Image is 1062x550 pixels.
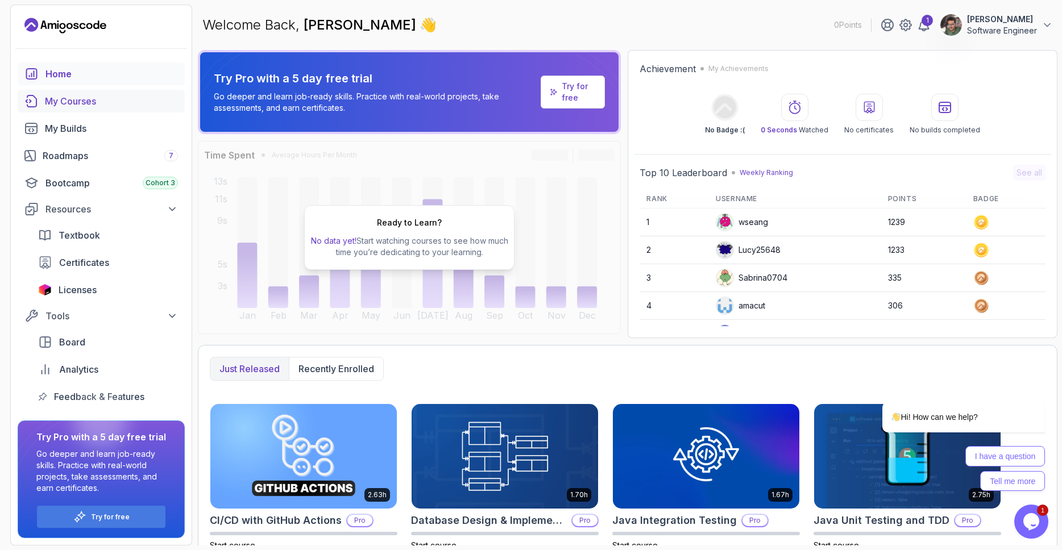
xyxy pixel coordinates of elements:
span: Start course [411,540,457,550]
span: Start course [814,540,859,550]
p: Pro [955,515,980,526]
span: Certificates [59,256,109,269]
p: Pro [742,515,768,526]
button: Try for free [36,505,166,528]
div: amacut [716,297,765,315]
img: Database Design & Implementation card [412,404,598,509]
div: Home [45,67,178,81]
p: Start watching courses to see how much time you’re dedicating to your learning. [309,235,509,258]
p: My Achievements [708,64,769,73]
a: Try for free [541,76,605,109]
img: user profile image [716,297,733,314]
th: Badge [966,190,1046,209]
div: Bootcamp [45,176,178,190]
p: 1.70h [570,490,588,499]
h2: CI/CD with GitHub Actions [210,512,342,528]
p: No Badge :( [705,126,745,135]
a: feedback [31,385,185,408]
a: home [18,63,185,85]
a: courses [18,90,185,113]
p: Go deeper and learn job-ready skills. Practice with real-world projects, take assessments, and ea... [36,448,166,494]
span: 👋 [418,14,440,36]
p: Just released [219,362,280,376]
p: Pro [347,515,372,526]
p: Software Engineer [967,25,1037,36]
div: Roadmaps [43,149,178,163]
h2: Database Design & Implementation [411,512,567,528]
p: 1.67h [771,490,789,499]
iframe: chat widget [846,299,1051,499]
td: 2 [640,236,709,264]
button: Recently enrolled [289,357,383,380]
a: builds [18,117,185,140]
span: Start course [612,540,658,550]
iframe: chat widget [1014,505,1051,539]
button: user profile image[PERSON_NAME]Software Engineer [940,14,1053,36]
button: Resources [18,199,185,219]
td: 1239 [881,209,966,236]
img: Java Integration Testing card [613,404,799,509]
h2: Ready to Learn? [377,217,442,228]
a: bootcamp [18,172,185,194]
td: 3 [640,264,709,292]
div: Tools [45,309,178,323]
h2: Achievement [640,62,696,76]
div: rx03 [716,324,756,343]
p: 2.63h [368,490,387,499]
span: 0 Seconds [761,126,797,134]
img: Java Unit Testing and TDD card [814,404,1001,509]
p: Weekly Ranking [740,168,793,177]
div: wseang [716,213,768,231]
a: Try for free [562,81,595,103]
th: Points [881,190,966,209]
button: Just released [210,357,289,380]
td: 1233 [881,236,966,264]
p: Go deeper and learn job-ready skills. Practice with real-world projects, take assessments, and ea... [214,91,536,114]
h2: Java Unit Testing and TDD [814,512,949,528]
a: analytics [31,358,185,381]
th: Rank [640,190,709,209]
p: No certificates [844,126,894,135]
p: Pro [573,515,598,526]
td: 4 [640,292,709,320]
a: roadmaps [18,144,185,167]
p: 0 Points [834,19,862,31]
img: user profile image [940,14,962,36]
button: Tools [18,306,185,326]
span: Licenses [59,283,97,297]
div: My Builds [45,122,178,135]
p: No builds completed [910,126,980,135]
div: 1 [922,15,933,26]
span: Start course [210,540,255,550]
a: 1 [917,18,931,32]
span: [PERSON_NAME] [304,16,420,33]
img: CI/CD with GitHub Actions card [210,404,397,509]
img: default monster avatar [716,269,733,286]
td: 1 [640,209,709,236]
span: Cohort 3 [146,178,175,188]
span: Analytics [59,363,98,376]
a: board [31,331,185,353]
a: licenses [31,278,185,301]
div: Sabrina0704 [716,269,787,287]
span: Board [59,335,85,349]
th: Username [709,190,881,209]
div: Resources [45,202,178,216]
a: Try for free [91,512,130,522]
span: Feedback & Features [54,390,144,403]
img: default monster avatar [716,214,733,231]
p: Try Pro with a 5 day free trial [214,70,536,86]
p: Welcome Back, [202,16,437,34]
td: 5 [640,320,709,348]
span: No data yet! [311,236,356,245]
button: See all [1013,165,1046,181]
h2: Top 10 Leaderboard [640,166,727,180]
a: Landing page [24,16,106,35]
div: My Courses [45,94,178,108]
